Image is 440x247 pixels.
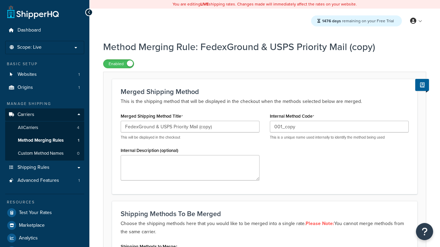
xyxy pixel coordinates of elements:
[78,72,80,78] span: 1
[5,232,84,244] a: Analytics
[5,174,84,187] li: Advanced Features
[5,61,84,67] div: Basic Setup
[121,220,409,236] p: Choose the shipping methods here that you would like to be merged into a single rate. You cannot ...
[18,27,41,33] span: Dashboard
[270,114,314,119] label: Internal Method Code
[18,72,37,78] span: Websites
[415,79,429,91] button: Show Help Docs
[5,174,84,187] a: Advanced Features1
[5,161,84,174] a: Shipping Rules
[77,151,79,156] span: 0
[18,165,49,170] span: Shipping Rules
[5,81,84,94] a: Origins1
[78,138,79,143] span: 1
[19,210,52,216] span: Test Your Rates
[5,207,84,219] a: Test Your Rates
[121,135,260,140] p: This will be displayed in the checkout
[5,101,84,107] div: Manage Shipping
[5,24,84,37] a: Dashboard
[5,121,84,134] a: AllCarriers4
[322,18,341,24] strong: 1476 days
[18,85,33,91] span: Origins
[5,147,84,160] a: Custom Method Names0
[18,151,64,156] span: Custom Method Names
[5,68,84,81] a: Websites1
[5,134,84,147] a: Method Merging Rules1
[5,108,84,161] li: Carriers
[200,1,209,7] b: LIVE
[270,135,409,140] p: This is a unique name used internally to identify the method being used
[19,223,45,228] span: Marketplace
[17,45,42,50] span: Scope: Live
[121,210,409,217] h3: Shipping Methods To Be Merged
[121,148,178,153] label: Internal Description (optional)
[18,125,38,131] span: All Carriers
[121,88,409,95] h3: Merged Shipping Method
[5,68,84,81] li: Websites
[306,220,334,227] strong: Please Note:
[5,219,84,232] a: Marketplace
[322,18,394,24] span: remaining on your Free Trial
[77,125,79,131] span: 4
[78,178,80,184] span: 1
[18,178,59,184] span: Advanced Features
[121,97,409,106] p: This is the shipping method that will be displayed in the checkout when the methods selected belo...
[416,223,433,240] button: Open Resource Center
[18,138,64,143] span: Method Merging Rules
[103,60,134,68] label: Enabled
[78,85,80,91] span: 1
[5,199,84,205] div: Resources
[5,108,84,121] a: Carriers
[5,147,84,160] li: Custom Method Names
[5,81,84,94] li: Origins
[103,40,418,54] h1: Method Merging Rule: FedexGround & USPS Priority Mail (copy)
[121,114,183,119] label: Merged Shipping Method Title
[5,134,84,147] li: Method Merging Rules
[18,112,34,118] span: Carriers
[19,235,38,241] span: Analytics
